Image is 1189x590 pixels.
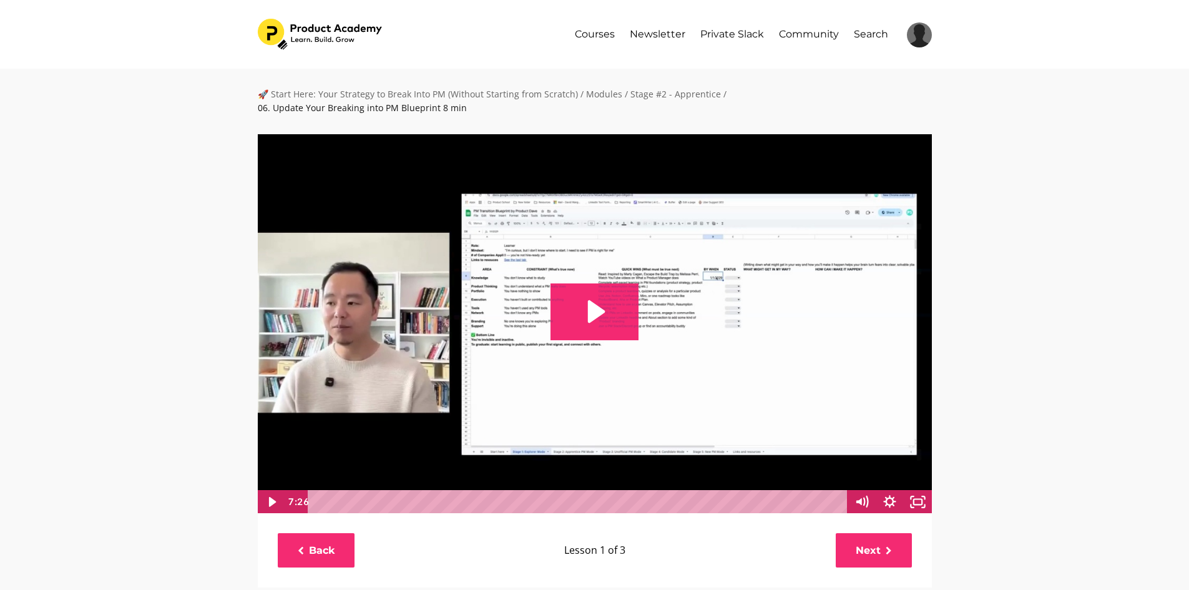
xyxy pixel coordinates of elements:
a: Back [278,533,355,568]
a: Community [779,19,839,50]
button: Play Video [257,490,285,514]
a: Newsletter [630,19,685,50]
p: Lesson 1 of 3 [361,543,829,559]
div: / [723,87,727,101]
a: Private Slack [700,19,764,50]
img: ba65f16748648b06cfb1d774f67af23c [907,22,932,47]
button: Show settings menu [876,490,904,514]
a: Next [836,533,912,568]
div: Playbar [318,490,841,514]
div: 06. Update Your Breaking into PM Blueprint 8 min [258,101,467,115]
a: Modules [586,88,622,100]
a: Courses [575,19,615,50]
button: Play Video: file-uploads/sites/127338/video/2a34fb3-0def-e31d-6736-171a6a723a3e_06._Update_Your_B... [550,283,639,340]
a: 🚀 Start Here: Your Strategy to Break Into PM (Without Starting from Scratch) [258,88,578,100]
div: / [580,87,584,101]
button: Fullscreen [904,490,932,514]
button: Mute [848,490,876,514]
a: Search [854,19,888,50]
a: Stage #2 - Apprentice [630,88,721,100]
img: 2e0ab5f-7246-715-d5e-c53e00c1df03_582dc3fb-c1b0-4259-95ab-5487f20d86c3.png [258,19,384,50]
div: / [625,87,628,101]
